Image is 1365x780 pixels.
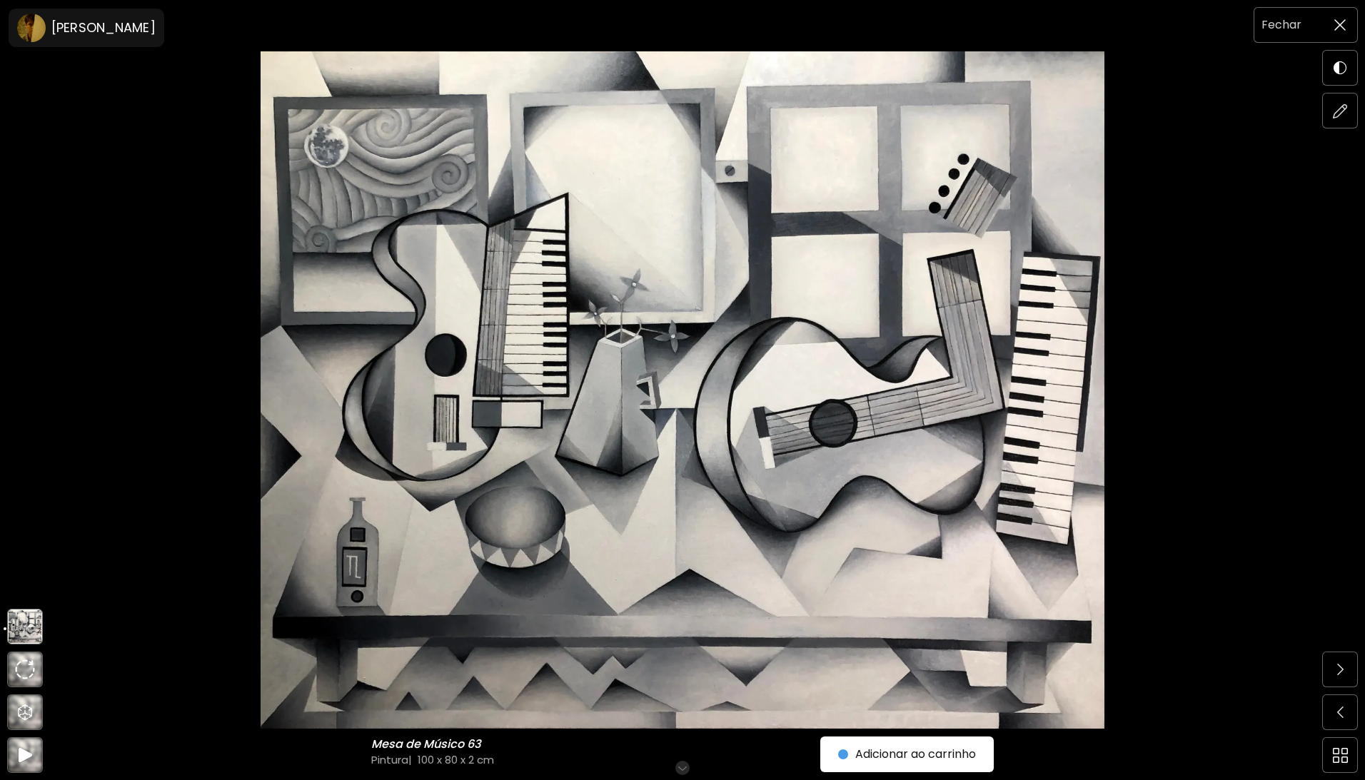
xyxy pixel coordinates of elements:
h6: Mesa de Músico 63 [371,737,485,751]
span: Adicionar ao carrinho [838,746,976,763]
h4: Pintura | 100 x 80 x 2 cm [371,752,858,767]
button: Adicionar ao carrinho [820,736,994,772]
div: animation [14,701,36,724]
h6: [PERSON_NAME] [51,19,156,36]
h6: Fechar [1261,16,1301,34]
